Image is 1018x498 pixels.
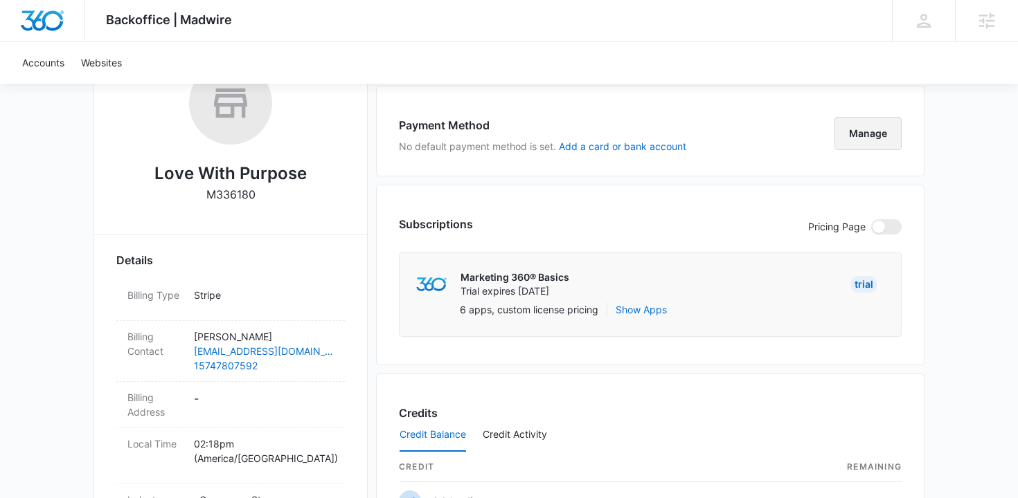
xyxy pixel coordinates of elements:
[460,302,598,317] p: 6 apps, custom license pricing
[399,117,686,133] h3: Payment Method
[194,390,334,419] dd: -
[399,405,438,421] h3: Credits
[127,329,183,358] dt: Billing Contact
[106,12,232,27] span: Backoffice | Madwire
[127,288,183,302] dt: Billing Type
[194,329,334,344] p: [PERSON_NAME]
[116,252,153,268] span: Details
[461,270,569,284] p: Marketing 360® Basics
[206,186,256,203] p: M336180
[73,41,130,84] a: Websites
[116,428,345,484] div: Local Time02:18pm (America/[GEOGRAPHIC_DATA])
[154,161,307,186] h2: Love With Purpose
[616,302,667,317] button: Show Apps
[483,418,547,452] button: Credit Activity
[116,382,345,428] div: Billing Address-
[850,276,877,293] div: Trial
[399,139,686,154] p: No default payment method is set.
[127,436,183,451] dt: Local Time
[399,216,473,232] h3: Subscriptions
[834,117,902,150] button: Manage
[194,436,334,465] p: 02:18pm ( America/[GEOGRAPHIC_DATA] )
[194,358,334,373] a: 15747807592
[559,142,686,151] button: Add a card or bank account
[194,344,334,358] a: [EMAIL_ADDRESS][DOMAIN_NAME]
[416,277,446,292] img: marketing360Logo
[127,390,183,419] dt: Billing Address
[194,288,334,302] p: Stripe
[116,279,345,321] div: Billing TypeStripe
[400,418,466,452] button: Credit Balance
[116,321,345,382] div: Billing Contact[PERSON_NAME][EMAIL_ADDRESS][DOMAIN_NAME]15747807592
[14,41,73,84] a: Accounts
[461,284,569,298] p: Trial expires [DATE]
[399,452,755,482] th: credit
[755,452,902,482] th: Remaining
[808,219,866,234] p: Pricing Page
